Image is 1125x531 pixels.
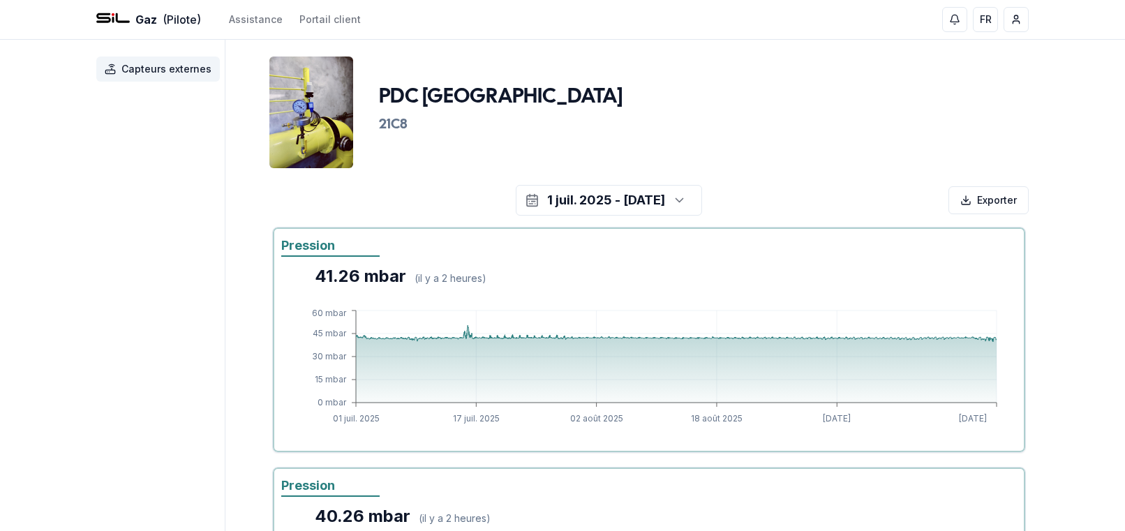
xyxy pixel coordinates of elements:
[163,11,201,28] span: (Pilote)
[96,11,201,28] a: Gaz(Pilote)
[959,413,987,424] tspan: [DATE]
[313,328,347,338] tspan: 45 mbar
[229,13,283,27] a: Assistance
[980,13,992,27] span: FR
[570,413,623,424] tspan: 02 août 2025
[333,413,380,424] tspan: 01 juil. 2025
[269,57,353,168] img: unit Image
[948,186,1029,214] div: Exporter
[315,265,406,287] div: 41.26 mbar
[299,13,361,27] a: Portail client
[379,115,919,135] h3: 21C8
[823,413,851,424] tspan: [DATE]
[691,413,743,424] tspan: 18 août 2025
[379,84,623,110] h1: PDC [GEOGRAPHIC_DATA]
[315,374,347,384] tspan: 15 mbar
[547,190,665,210] div: 1 juil. 2025 - [DATE]
[135,11,157,28] span: Gaz
[96,57,225,82] a: Capteurs externes
[312,351,347,361] tspan: 30 mbar
[948,185,1029,216] button: Exporter
[419,511,491,525] div: ( il y a 2 heures )
[415,271,486,285] div: ( il y a 2 heures )
[516,185,702,216] button: 1 juil. 2025 - [DATE]
[121,62,211,76] span: Capteurs externes
[312,308,347,318] tspan: 60 mbar
[973,7,998,32] button: FR
[318,397,347,407] tspan: 0 mbar
[315,505,410,528] div: 40.26 mbar
[96,3,130,36] img: SIL - Gaz Logo
[281,236,380,257] div: Pression
[281,476,380,497] div: Pression
[453,413,500,424] tspan: 17 juil. 2025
